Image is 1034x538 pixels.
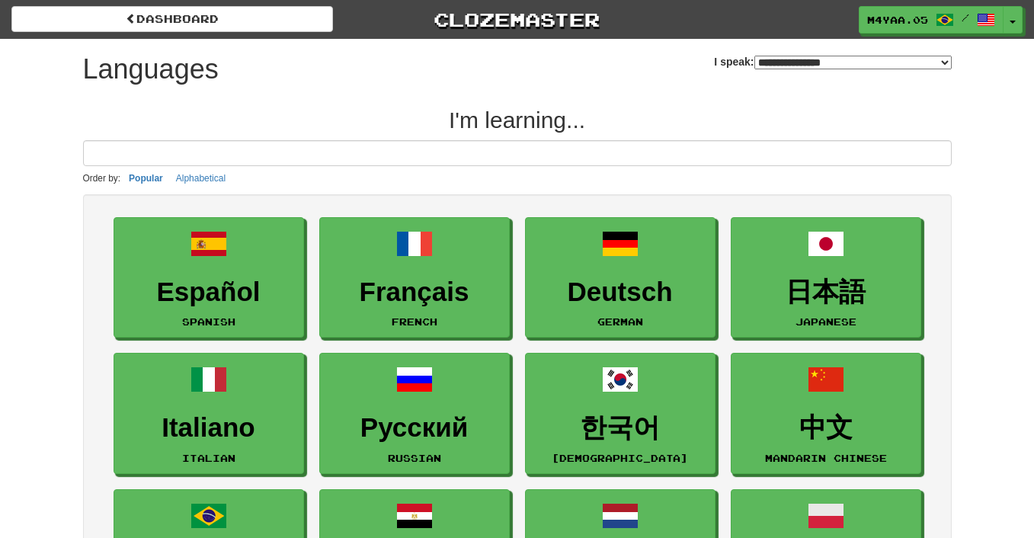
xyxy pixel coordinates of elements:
[171,170,230,187] button: Alphabetical
[731,217,921,338] a: 日本語Japanese
[533,277,707,307] h3: Deutsch
[83,54,219,85] h1: Languages
[124,170,168,187] button: Popular
[754,56,952,69] select: I speak:
[392,316,437,327] small: French
[11,6,333,32] a: dashboard
[739,413,913,443] h3: 中文
[83,173,121,184] small: Order by:
[182,316,235,327] small: Spanish
[83,107,952,133] h2: I'm learning...
[122,277,296,307] h3: Español
[867,13,928,27] span: m4yaa.05
[388,453,441,463] small: Russian
[765,453,887,463] small: Mandarin Chinese
[739,277,913,307] h3: 日本語
[114,353,304,474] a: ItalianoItalian
[552,453,688,463] small: [DEMOGRAPHIC_DATA]
[182,453,235,463] small: Italian
[859,6,1004,34] a: m4yaa.05 /
[328,413,501,443] h3: Русский
[525,217,715,338] a: DeutschGerman
[533,413,707,443] h3: 한국어
[796,316,856,327] small: Japanese
[114,217,304,338] a: EspañolSpanish
[328,277,501,307] h3: Français
[122,413,296,443] h3: Italiano
[597,316,643,327] small: German
[731,353,921,474] a: 中文Mandarin Chinese
[319,353,510,474] a: РусскийRussian
[714,54,951,69] label: I speak:
[319,217,510,338] a: FrançaisFrench
[962,12,969,23] span: /
[356,6,677,33] a: Clozemaster
[525,353,715,474] a: 한국어[DEMOGRAPHIC_DATA]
